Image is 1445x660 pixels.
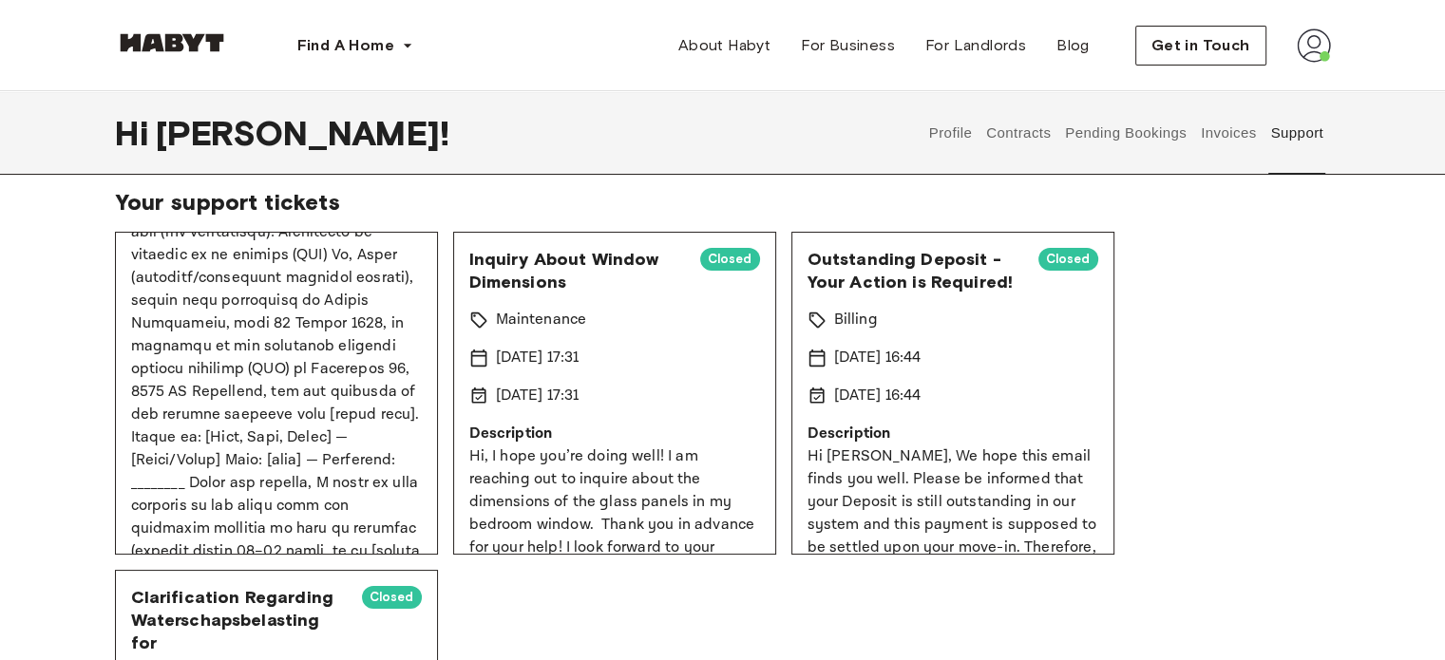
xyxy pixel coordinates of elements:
[496,309,587,331] p: Maintenance
[282,27,428,65] button: Find A Home
[1056,34,1090,57] span: Blog
[469,248,685,293] span: Inquiry About Window Dimensions
[297,34,394,57] span: Find A Home
[700,250,760,269] span: Closed
[834,347,922,369] p: [DATE] 16:44
[1198,91,1258,175] button: Invoices
[1063,91,1189,175] button: Pending Bookings
[1297,28,1331,63] img: avatar
[678,34,770,57] span: About Habyt
[469,423,760,445] p: Description
[925,34,1026,57] span: For Landlords
[469,445,760,605] p: Hi, I hope you’re doing well! I am reaching out to inquire about the dimensions of the glass pane...
[1038,250,1098,269] span: Closed
[801,34,895,57] span: For Business
[496,385,580,407] p: [DATE] 17:31
[786,27,910,65] a: For Business
[834,385,922,407] p: [DATE] 16:44
[926,91,975,175] button: Profile
[984,91,1054,175] button: Contracts
[1268,91,1326,175] button: Support
[362,588,422,607] span: Closed
[808,248,1023,293] span: Outstanding Deposit - Your Action is Required!
[808,423,1098,445] p: Description
[834,309,878,331] p: Billing
[910,27,1041,65] a: For Landlords
[156,113,449,153] span: [PERSON_NAME] !
[115,33,229,52] img: Habyt
[1151,34,1250,57] span: Get in Touch
[496,347,580,369] p: [DATE] 17:31
[922,91,1330,175] div: user profile tabs
[1135,26,1266,66] button: Get in Touch
[663,27,786,65] a: About Habyt
[1041,27,1105,65] a: Blog
[115,188,1331,217] span: Your support tickets
[115,113,156,153] span: Hi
